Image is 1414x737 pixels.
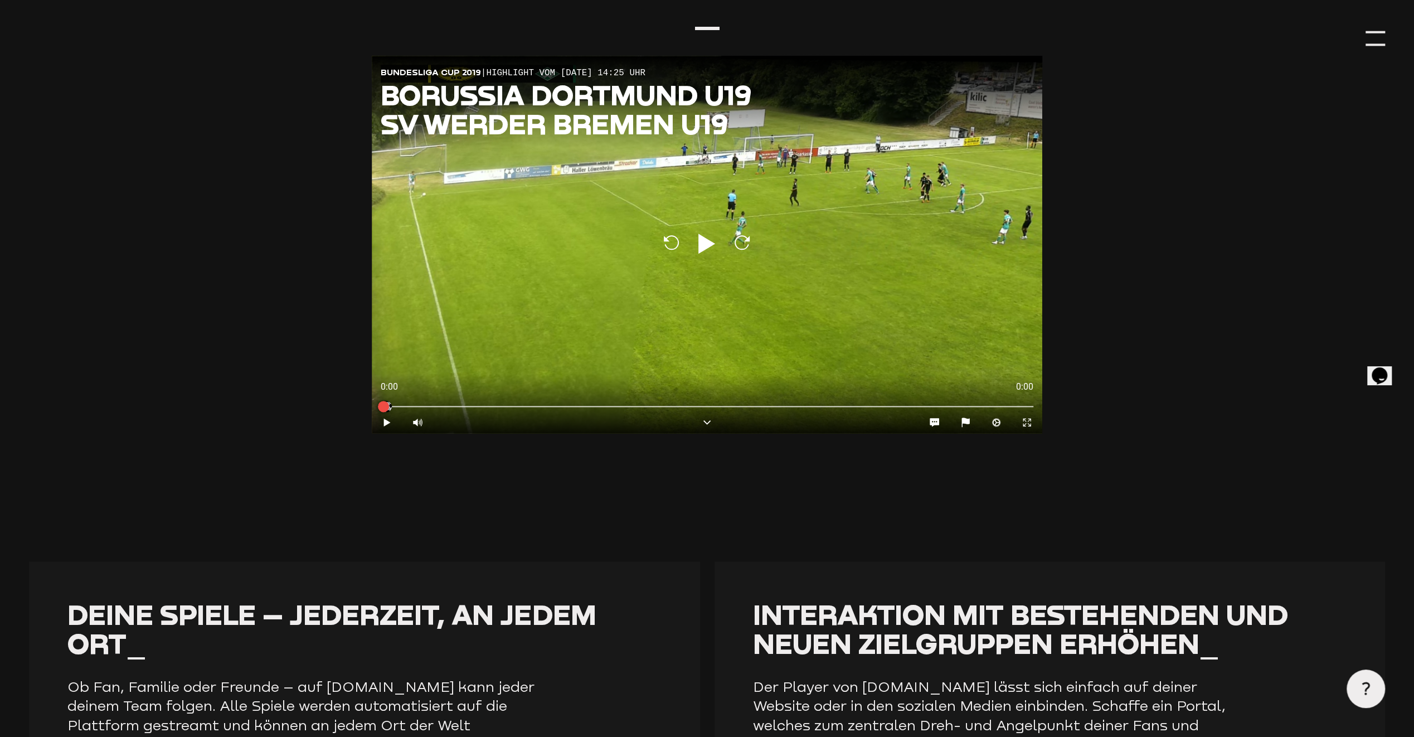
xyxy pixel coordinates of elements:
[753,597,1288,660] span: Interaktion mit bestehenden und neuen Zielgruppen erhöhen_
[707,373,1042,401] div: 0:00
[67,597,596,660] span: Deine Spiele – jederzeit, an jedem Ort_
[372,373,707,401] div: 0:00
[1367,352,1403,385] iframe: chat widget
